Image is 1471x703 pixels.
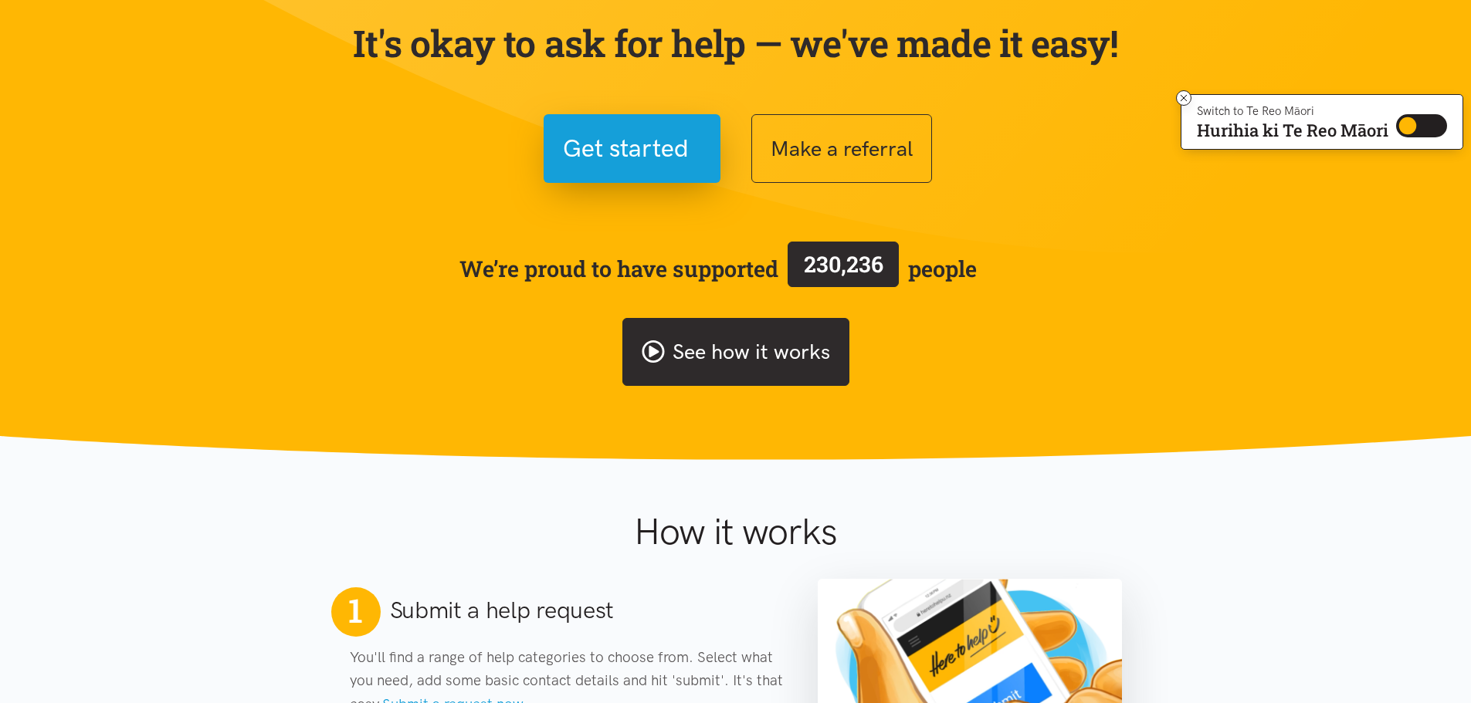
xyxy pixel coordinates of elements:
[1197,106,1388,116] p: Switch to Te Reo Māori
[459,238,977,299] span: We’re proud to have supported people
[804,249,883,279] span: 230,236
[544,114,720,183] button: Get started
[350,21,1122,66] p: It's okay to ask for help — we've made it easy!
[751,114,932,183] button: Make a referral
[348,590,362,630] span: 1
[622,318,849,387] a: See how it works
[390,594,615,627] h2: Submit a help request
[778,238,908,299] a: 230,236
[563,129,689,168] span: Get started
[483,509,988,554] h1: How it works
[1197,123,1388,137] p: Hurihia ki Te Reo Māori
